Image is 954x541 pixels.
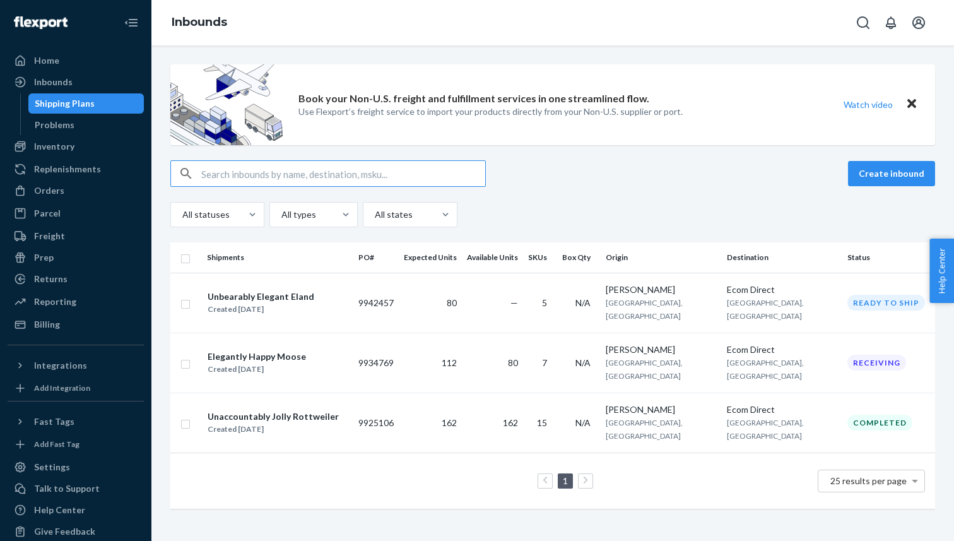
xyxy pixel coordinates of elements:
[523,242,557,273] th: SKUs
[8,412,144,432] button: Fast Tags
[34,230,65,242] div: Freight
[872,503,941,535] iframe: Opens a widget where you can chat to one of our agents
[542,357,547,368] span: 7
[208,303,314,316] div: Created [DATE]
[353,242,399,273] th: PO#
[722,242,843,273] th: Destination
[878,10,904,35] button: Open notifications
[34,439,79,449] div: Add Fast Tag
[8,226,144,246] a: Freight
[929,239,954,303] button: Help Center
[848,161,935,186] button: Create inbound
[542,297,547,308] span: 5
[34,295,76,308] div: Reporting
[34,76,73,88] div: Inbounds
[906,10,931,35] button: Open account menu
[34,359,87,372] div: Integrations
[904,95,920,114] button: Close
[8,269,144,289] a: Returns
[34,415,74,428] div: Fast Tags
[847,295,925,311] div: Ready to ship
[606,418,683,441] span: [GEOGRAPHIC_DATA], [GEOGRAPHIC_DATA]
[353,333,399,393] td: 9934769
[601,242,722,273] th: Origin
[8,355,144,376] button: Integrations
[8,159,144,179] a: Replenishments
[35,97,95,110] div: Shipping Plans
[353,273,399,333] td: 9942457
[442,417,457,428] span: 162
[442,357,457,368] span: 112
[353,393,399,453] td: 9925106
[208,350,306,363] div: Elegantly Happy Moose
[34,54,59,67] div: Home
[8,437,144,452] a: Add Fast Tag
[8,247,144,268] a: Prep
[34,504,85,516] div: Help Center
[34,525,95,538] div: Give Feedback
[847,415,912,431] div: Completed
[447,297,457,308] span: 80
[28,93,144,114] a: Shipping Plans
[34,140,74,153] div: Inventory
[208,363,306,376] div: Created [DATE]
[8,381,144,396] a: Add Integration
[208,423,339,436] div: Created [DATE]
[34,461,70,473] div: Settings
[201,161,485,186] input: Search inbounds by name, destination, msku...
[34,207,61,220] div: Parcel
[8,314,144,335] a: Billing
[508,357,518,368] span: 80
[35,119,74,131] div: Problems
[560,475,570,486] a: Page 1 is your current page
[835,95,901,114] button: Watch video
[181,208,182,221] input: All statuses
[8,72,144,92] a: Inbounds
[727,298,804,321] span: [GEOGRAPHIC_DATA], [GEOGRAPHIC_DATA]
[8,181,144,201] a: Orders
[851,10,876,35] button: Open Search Box
[14,16,68,29] img: Flexport logo
[34,163,101,175] div: Replenishments
[8,479,144,499] button: Talk to Support
[374,208,375,221] input: All states
[8,136,144,157] a: Inventory
[606,283,717,296] div: [PERSON_NAME]
[8,457,144,477] a: Settings
[462,242,523,273] th: Available Units
[727,403,838,416] div: Ecom Direct
[8,51,144,71] a: Home
[399,242,462,273] th: Expected Units
[34,184,64,197] div: Orders
[727,418,804,441] span: [GEOGRAPHIC_DATA], [GEOGRAPHIC_DATA]
[606,403,717,416] div: [PERSON_NAME]
[842,242,935,273] th: Status
[208,290,314,303] div: Unbearably Elegant Eland
[830,475,907,486] span: 25 results per page
[727,283,838,296] div: Ecom Direct
[727,358,804,381] span: [GEOGRAPHIC_DATA], [GEOGRAPHIC_DATA]
[162,4,237,41] ol: breadcrumbs
[208,410,339,423] div: Unaccountably Jolly Rottweiler
[280,208,281,221] input: All types
[8,500,144,520] a: Help Center
[847,355,906,371] div: Receiving
[298,92,649,106] p: Book your Non-U.S. freight and fulfillment services in one streamlined flow.
[34,251,54,264] div: Prep
[8,203,144,223] a: Parcel
[557,242,601,273] th: Box Qty
[202,242,353,273] th: Shipments
[510,297,518,308] span: —
[727,343,838,356] div: Ecom Direct
[172,15,227,29] a: Inbounds
[119,10,144,35] button: Close Navigation
[8,292,144,312] a: Reporting
[34,318,60,331] div: Billing
[575,417,591,428] span: N/A
[34,482,100,495] div: Talk to Support
[606,298,683,321] span: [GEOGRAPHIC_DATA], [GEOGRAPHIC_DATA]
[28,115,144,135] a: Problems
[34,383,90,393] div: Add Integration
[34,273,68,285] div: Returns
